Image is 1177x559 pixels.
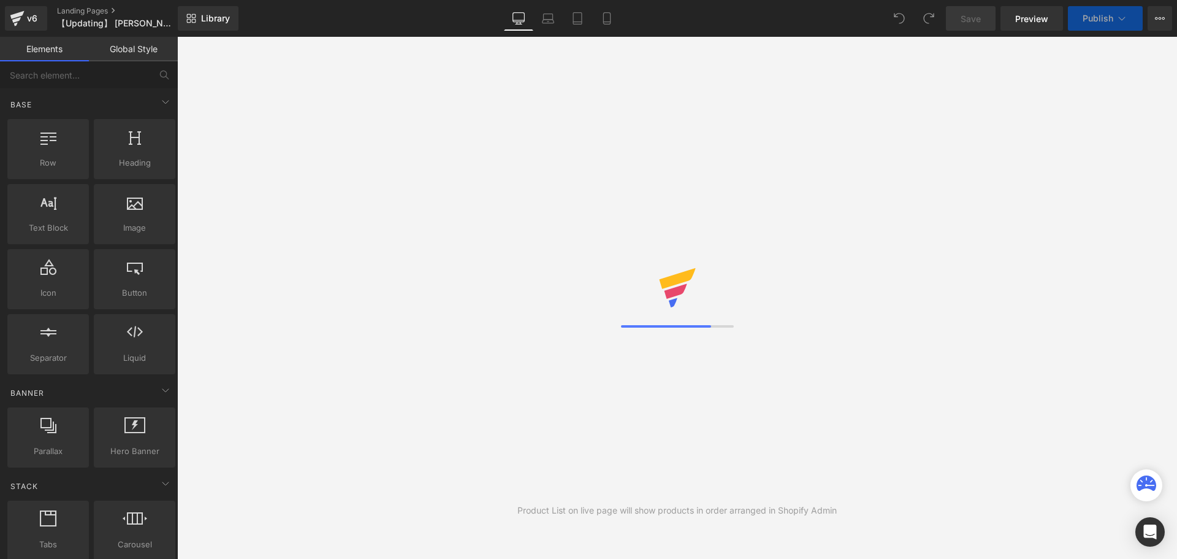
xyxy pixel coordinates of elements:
button: More [1148,6,1172,31]
a: Desktop [504,6,533,31]
span: Save [961,12,981,25]
a: Preview [1000,6,1063,31]
span: Liquid [97,352,172,364]
a: Laptop [533,6,563,31]
a: Landing Pages [57,6,198,16]
span: Icon [11,287,85,299]
span: Text Block [11,222,85,234]
a: Mobile [592,6,622,31]
a: Tablet [563,6,592,31]
span: Hero Banner [97,445,172,458]
span: Parallax [11,445,85,458]
div: Open Intercom Messenger [1135,517,1165,547]
span: Banner [9,387,45,399]
span: Tabs [11,538,85,551]
span: 【Updating】 [PERSON_NAME]-Tippee-Soother [57,18,175,28]
span: Button [97,287,172,299]
div: Product List on live page will show products in order arranged in Shopify Admin [517,504,837,517]
span: Image [97,222,172,234]
button: Publish [1068,6,1143,31]
button: Undo [887,6,912,31]
a: v6 [5,6,47,31]
a: New Library [178,6,238,31]
span: Preview [1015,12,1048,25]
span: Stack [9,480,39,492]
span: Heading [97,156,172,169]
span: Row [11,156,85,169]
span: Carousel [97,538,172,551]
span: Library [201,13,230,24]
span: Base [9,99,33,110]
span: Publish [1083,13,1113,23]
span: Separator [11,352,85,364]
button: Redo [916,6,941,31]
a: Global Style [89,37,178,61]
div: v6 [25,10,40,26]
